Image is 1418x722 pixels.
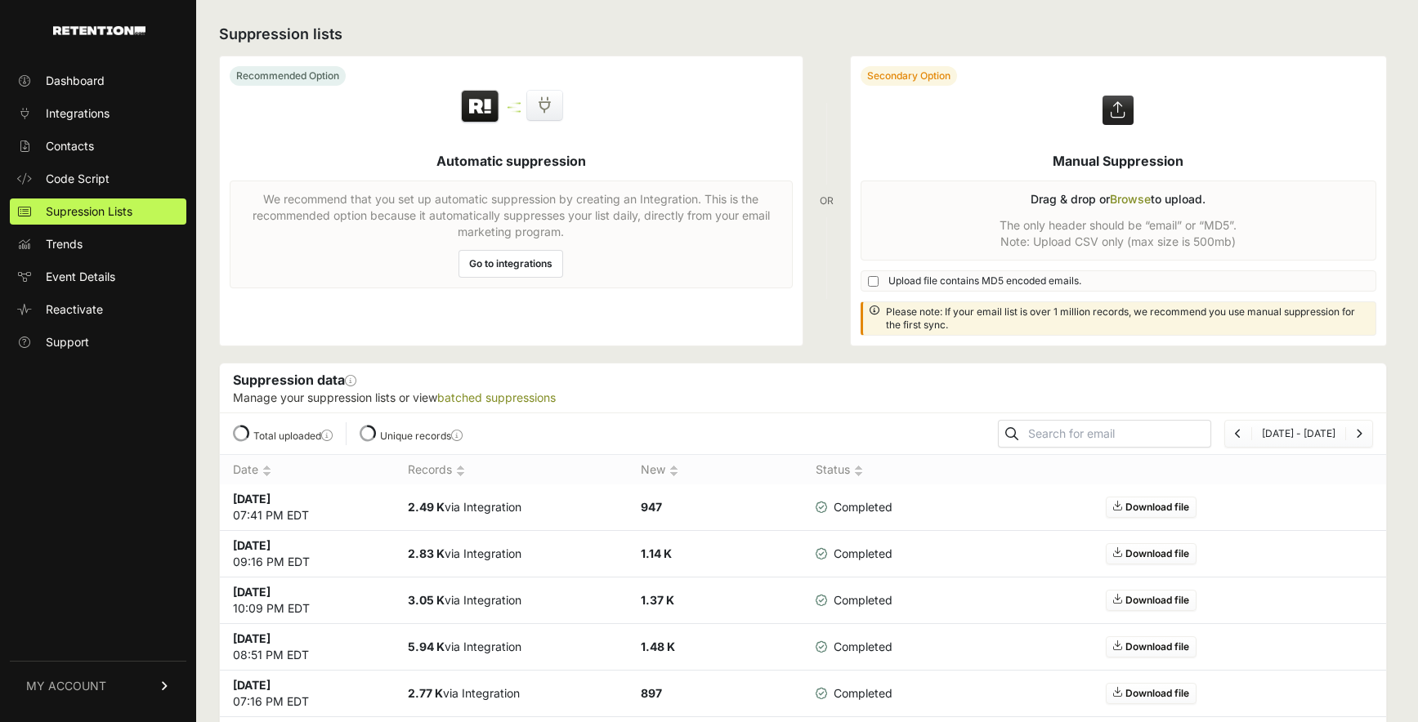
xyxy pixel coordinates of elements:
[220,577,395,624] td: 10:09 PM EDT
[53,26,145,35] img: Retention.com
[1224,420,1373,448] nav: Page navigation
[1356,427,1362,439] a: Next
[10,329,186,355] a: Support
[628,455,803,485] th: New
[46,73,105,89] span: Dashboard
[1106,683,1197,704] a: Download file
[816,685,892,702] span: Completed
[1106,543,1197,564] a: Download file
[220,624,395,671] td: 08:51 PM EDT
[380,430,463,442] label: Unique records
[219,23,1387,46] h2: Suppression lists
[395,531,628,577] td: via Integration
[10,296,186,323] a: Reactivate
[233,538,271,552] strong: [DATE]
[395,624,628,671] td: via Integration
[408,593,445,607] strong: 3.05 K
[803,455,919,485] th: Status
[1251,427,1345,440] li: [DATE] - [DATE]
[408,546,445,560] strong: 2.83 K
[220,671,395,717] td: 07:16 PM EDT
[641,546,672,560] strong: 1.14 K
[641,593,674,607] strong: 1.37 K
[816,639,892,655] span: Completed
[395,671,628,717] td: via Integration
[26,678,106,694] span: MY ACCOUNT
[10,231,186,257] a: Trends
[220,484,395,531] td: 07:41 PM EDT
[868,276,879,287] input: Upload file contains MD5 encoded emails.
[456,465,465,477] img: no_sort-eaf950dc5ab64cae54d48a5578032e96f70b2ecb7d747501f34c8f2db400fb66.gif
[1025,422,1210,445] input: Search for email
[46,334,89,350] span: Support
[10,661,186,711] a: MY ACCOUNT
[641,500,662,514] strong: 947
[888,274,1081,287] span: Upload file contains MD5 encoded emails.
[240,191,782,240] p: We recommend that you set up automatic suppression by creating an Integration. This is the recomm...
[10,100,186,127] a: Integrations
[233,492,271,506] strong: [DATE]
[1235,427,1241,439] a: Previous
[233,631,271,645] strong: [DATE]
[220,531,395,577] td: 09:16 PM EDT
[816,592,892,608] span: Completed
[1106,636,1197,657] a: Download file
[408,686,443,700] strong: 2.77 K
[10,68,186,94] a: Dashboard
[1106,497,1197,518] a: Download file
[820,56,834,346] div: OR
[459,89,501,125] img: Retention
[669,465,678,477] img: no_sort-eaf950dc5ab64cae54d48a5578032e96f70b2ecb7d747501f34c8f2db400fb66.gif
[459,250,563,278] a: Go to integrations
[46,236,83,252] span: Trends
[436,151,586,171] h5: Automatic suppression
[46,171,110,187] span: Code Script
[233,390,1373,406] p: Manage your suppression lists or view
[46,269,115,285] span: Event Details
[508,106,521,109] img: integration
[233,585,271,599] strong: [DATE]
[253,430,333,442] label: Total uploaded
[46,138,94,154] span: Contacts
[220,455,395,485] th: Date
[395,484,628,531] td: via Integration
[10,166,186,192] a: Code Script
[408,640,445,653] strong: 5.94 K
[46,203,132,220] span: Supression Lists
[437,390,556,404] a: batched suppressions
[220,363,1386,412] div: Suppression data
[46,105,110,122] span: Integrations
[408,500,445,514] strong: 2.49 K
[395,455,628,485] th: Records
[10,133,186,159] a: Contacts
[641,686,662,700] strong: 897
[395,577,628,624] td: via Integration
[262,465,271,477] img: no_sort-eaf950dc5ab64cae54d48a5578032e96f70b2ecb7d747501f34c8f2db400fb66.gif
[508,102,521,105] img: integration
[46,301,103,318] span: Reactivate
[641,640,675,653] strong: 1.48 K
[230,66,346,86] div: Recommended Option
[10,198,186,225] a: Supression Lists
[233,678,271,692] strong: [DATE]
[816,499,892,515] span: Completed
[1106,590,1197,611] a: Download file
[854,465,863,477] img: no_sort-eaf950dc5ab64cae54d48a5578032e96f70b2ecb7d747501f34c8f2db400fb66.gif
[816,546,892,562] span: Completed
[10,264,186,290] a: Event Details
[508,110,521,113] img: integration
